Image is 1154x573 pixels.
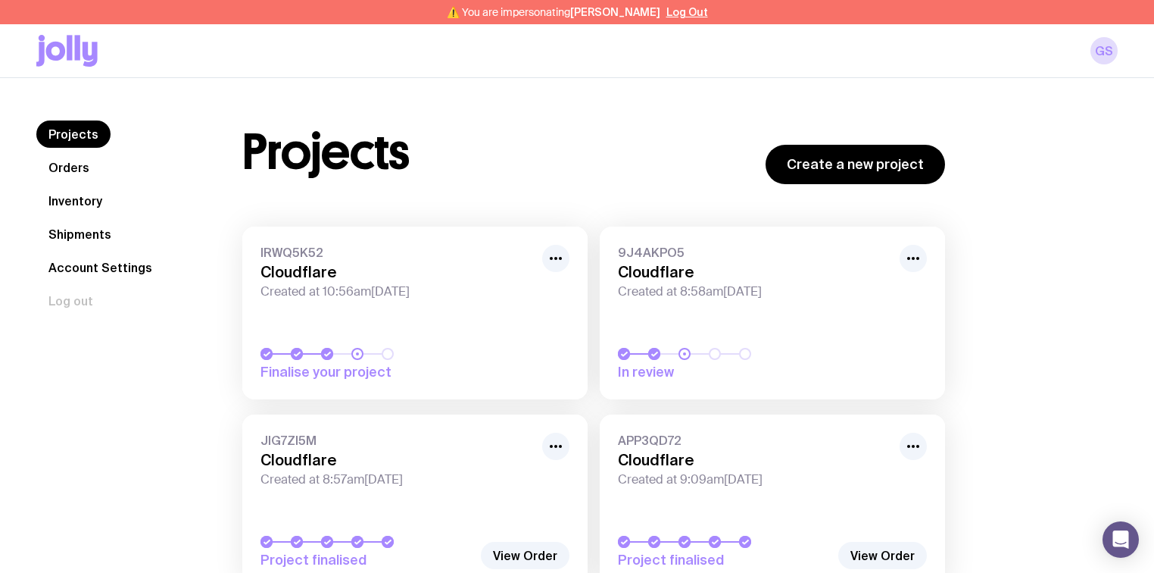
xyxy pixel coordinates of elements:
span: Finalise your project [260,363,473,381]
a: 9J4AKPO5CloudflareCreated at 8:58am[DATE]In review [600,227,945,399]
span: In review [618,363,830,381]
span: APP3QD72 [618,433,890,448]
a: Create a new project [766,145,945,184]
span: IRWQ5K52 [260,245,533,260]
a: Account Settings [36,254,164,281]
button: Log out [36,287,105,315]
a: Projects [36,121,111,148]
span: 9J4AKPO5 [618,245,890,260]
span: Created at 8:57am[DATE] [260,472,533,487]
span: Project finalised [260,551,473,569]
a: IRWQ5K52CloudflareCreated at 10:56am[DATE]Finalise your project [242,227,588,399]
span: JIG7ZI5M [260,433,533,448]
span: Created at 10:56am[DATE] [260,284,533,299]
button: Log Out [666,6,708,18]
a: Orders [36,154,101,181]
h1: Projects [242,128,410,177]
a: Inventory [36,187,114,214]
span: Created at 9:09am[DATE] [618,472,890,487]
a: Shipments [36,221,123,248]
span: [PERSON_NAME] [570,6,660,18]
span: Project finalised [618,551,830,569]
h3: Cloudflare [260,263,533,281]
a: View Order [481,542,569,569]
a: GS [1090,37,1118,64]
div: Open Intercom Messenger [1103,521,1139,558]
h3: Cloudflare [260,451,533,469]
a: View Order [838,542,927,569]
h3: Cloudflare [618,263,890,281]
span: ⚠️ You are impersonating [447,6,660,18]
span: Created at 8:58am[DATE] [618,284,890,299]
h3: Cloudflare [618,451,890,469]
